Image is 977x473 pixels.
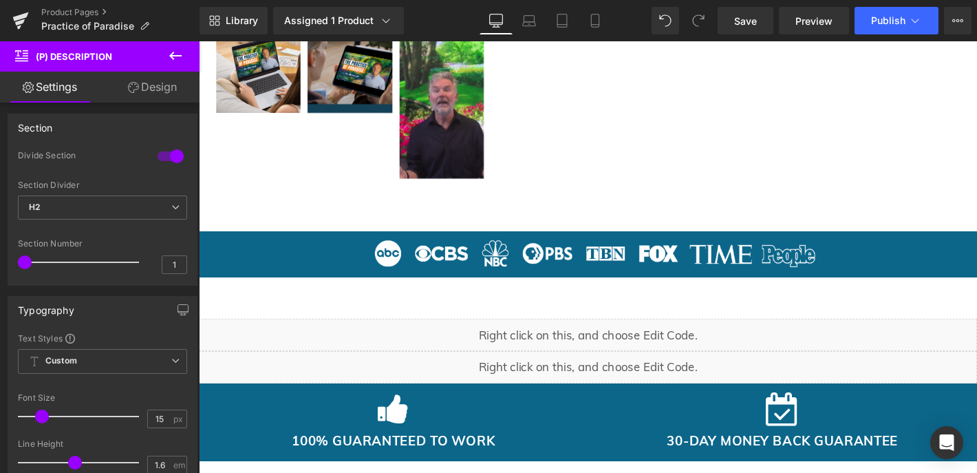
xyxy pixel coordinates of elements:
span: Preview [795,14,833,28]
a: Mobile [579,7,612,34]
button: Redo [685,7,712,34]
a: Laptop [513,7,546,34]
div: Line Height [18,439,187,449]
div: Divide Section [18,150,144,165]
h1: 30-DAY MONEY BACK GUARANTEE [416,415,833,440]
button: Undo [652,7,679,34]
button: Publish [855,7,938,34]
b: H2 [29,202,41,212]
b: Custom [45,355,77,367]
div: Open Intercom Messenger [930,426,963,459]
span: (P) Description [36,51,112,62]
span: Publish [871,15,905,26]
div: Section Number [18,239,187,249]
a: Desktop [480,7,513,34]
a: Design [103,72,202,103]
button: More [944,7,971,34]
span: Library [226,14,258,27]
span: em [173,461,185,470]
a: New Library [200,7,268,34]
div: Section Divider [18,180,187,190]
span: Save [734,14,757,28]
div: Assigned 1 Product [284,14,393,28]
a: Preview [779,7,849,34]
a: Product Pages [41,7,200,18]
div: Text Styles [18,333,187,344]
a: Tablet [546,7,579,34]
div: Typography [18,297,74,316]
span: px [173,414,185,423]
div: Font Size [18,393,187,403]
div: Section [18,114,52,134]
span: Practice of Paradise [41,21,134,32]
